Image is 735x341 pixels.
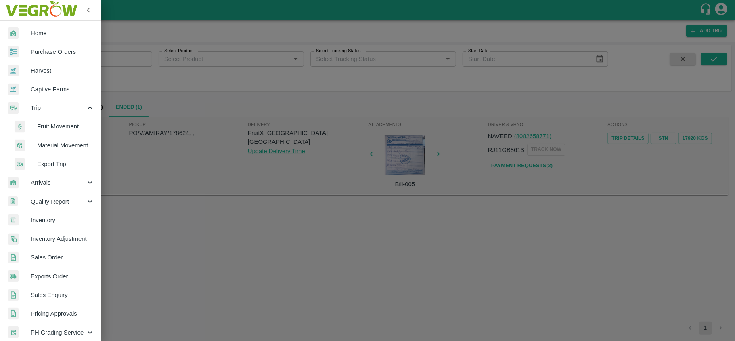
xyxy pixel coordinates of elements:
[37,160,94,168] span: Export Trip
[31,290,94,299] span: Sales Enquiry
[8,326,19,338] img: whTracker
[15,139,25,152] img: material
[8,27,19,39] img: whArrival
[31,47,94,56] span: Purchase Orders
[8,102,19,114] img: delivery
[8,289,19,301] img: sales
[6,117,101,136] a: fruitFruit Movement
[31,29,94,38] span: Home
[8,65,19,77] img: harvest
[8,83,19,95] img: harvest
[31,253,94,262] span: Sales Order
[8,308,19,320] img: sales
[8,46,19,58] img: reciept
[6,155,101,173] a: deliveryExport Trip
[15,121,25,133] img: fruit
[8,270,19,282] img: shipments
[31,197,86,206] span: Quality Report
[31,328,86,337] span: PH Grading Service
[8,196,18,206] img: qualityReport
[15,158,25,170] img: delivery
[37,122,94,131] span: Fruit Movement
[31,234,94,243] span: Inventory Adjustment
[8,177,19,189] img: whArrival
[31,103,86,112] span: Trip
[31,216,94,225] span: Inventory
[31,85,94,94] span: Captive Farms
[8,233,19,245] img: inventory
[31,309,94,318] span: Pricing Approvals
[6,136,101,155] a: materialMaterial Movement
[31,178,86,187] span: Arrivals
[31,272,94,281] span: Exports Order
[31,66,94,75] span: Harvest
[8,214,19,226] img: whInventory
[37,141,94,150] span: Material Movement
[8,252,19,263] img: sales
